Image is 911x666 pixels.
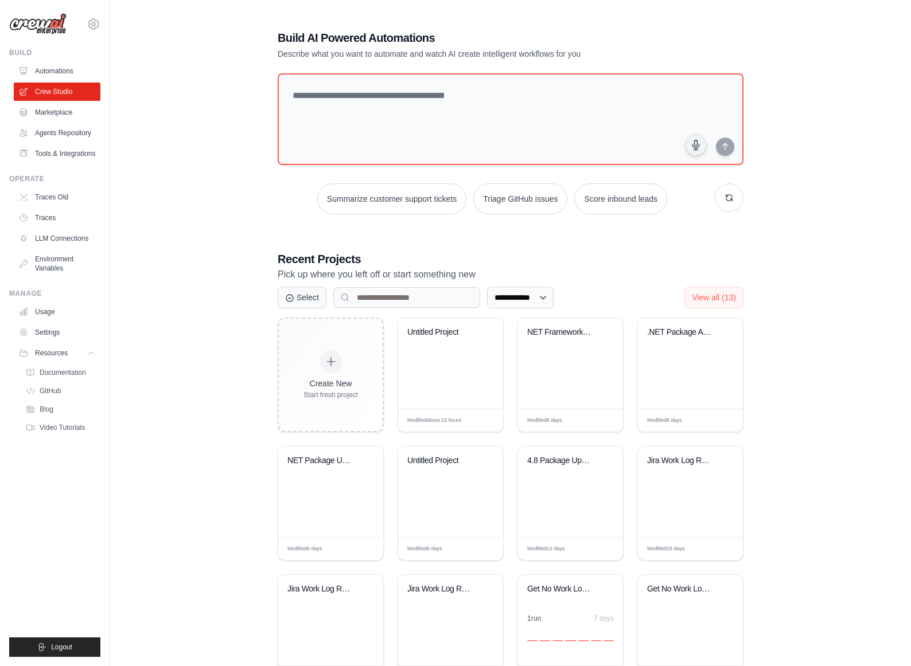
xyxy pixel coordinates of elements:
[407,456,477,466] div: Untitled Project
[40,386,61,395] span: GitHub
[527,456,597,466] div: 4.8 Package Upgrade Resource Verifier M1
[14,62,100,80] a: Automations
[14,229,100,248] a: LLM Connections
[14,124,100,142] a: Agents Repository
[278,30,663,46] h1: Build AI Powered Automations
[647,456,717,466] div: Jira Work Log Reminder Automation
[596,544,606,553] span: Edit
[527,584,597,594] div: Get No Work Log Jira Tickets
[407,545,442,553] span: Modified 6 days
[527,545,565,553] span: Modified 12 days
[527,614,542,623] div: 1 run
[14,83,100,101] a: Crew Studio
[14,323,100,342] a: Settings
[574,183,667,214] button: Score inbound leads
[14,303,100,321] a: Usage
[40,368,86,377] span: Documentation
[684,287,743,308] button: View all (13)
[14,103,100,122] a: Marketplace
[594,614,614,623] div: 7 days
[21,365,100,381] a: Documentation
[14,344,100,362] button: Resources
[287,545,322,553] span: Modified 6 days
[40,405,53,414] span: Blog
[473,183,567,214] button: Triage GitHub issues
[278,267,743,282] p: Pick up where you left off or start something new
[407,417,461,425] span: Modified about 23 hours
[715,183,743,212] button: Get new suggestions
[51,643,72,652] span: Logout
[407,584,477,594] div: Jira Work Log Reminder Automation
[716,416,726,425] span: Edit
[692,293,736,302] span: View all (13)
[9,13,67,35] img: Logo
[596,416,606,425] span: Edit
[14,188,100,206] a: Traces Old
[685,134,707,156] button: Click to speak your automation idea
[40,423,85,432] span: Video Tutorials
[35,348,68,358] span: Resources
[278,287,326,308] button: Select
[9,174,100,183] div: Operate
[317,183,466,214] button: Summarize customer support tickets
[9,637,100,657] button: Logout
[527,640,538,641] div: Day 1: 0 executions
[9,48,100,57] div: Build
[14,144,100,163] a: Tools & Integrations
[647,327,717,338] div: .NET Package Analysis and Upgrade Assessment
[476,544,486,553] span: Edit
[578,640,589,641] div: Day 5: 0 executions
[716,544,726,553] span: Edit
[356,544,366,553] span: Edit
[278,48,663,60] p: Describe what you want to automate and watch AI create intelligent workflows for you
[552,640,563,641] div: Day 3: 0 executions
[527,327,597,338] div: NET Framework Package Research Automation
[604,640,614,641] div: Day 7: 0 executions
[303,378,358,389] div: Create New
[527,628,614,641] div: Activity over last 7 days
[21,420,100,436] a: Video Tutorials
[407,327,477,338] div: Untitled Project
[287,584,357,594] div: Jira Work Log Reminder Automation
[854,611,911,666] iframe: Chat Widget
[278,251,743,267] h3: Recent Projects
[287,456,357,466] div: NET Package Upgrade Research Automation
[14,209,100,227] a: Traces
[21,401,100,417] a: Blog
[527,417,562,425] span: Modified 6 days
[9,289,100,298] div: Manage
[476,416,486,425] span: Edit
[647,417,682,425] span: Modified 6 days
[21,383,100,399] a: GitHub
[591,640,601,641] div: Day 6: 0 executions
[540,640,550,641] div: Day 2: 0 executions
[303,390,358,399] div: Start fresh project
[565,640,575,641] div: Day 4: 0 executions
[14,250,100,277] a: Environment Variables
[647,584,717,594] div: Get No Work Log Jira Tickets
[647,545,685,553] span: Modified 15 days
